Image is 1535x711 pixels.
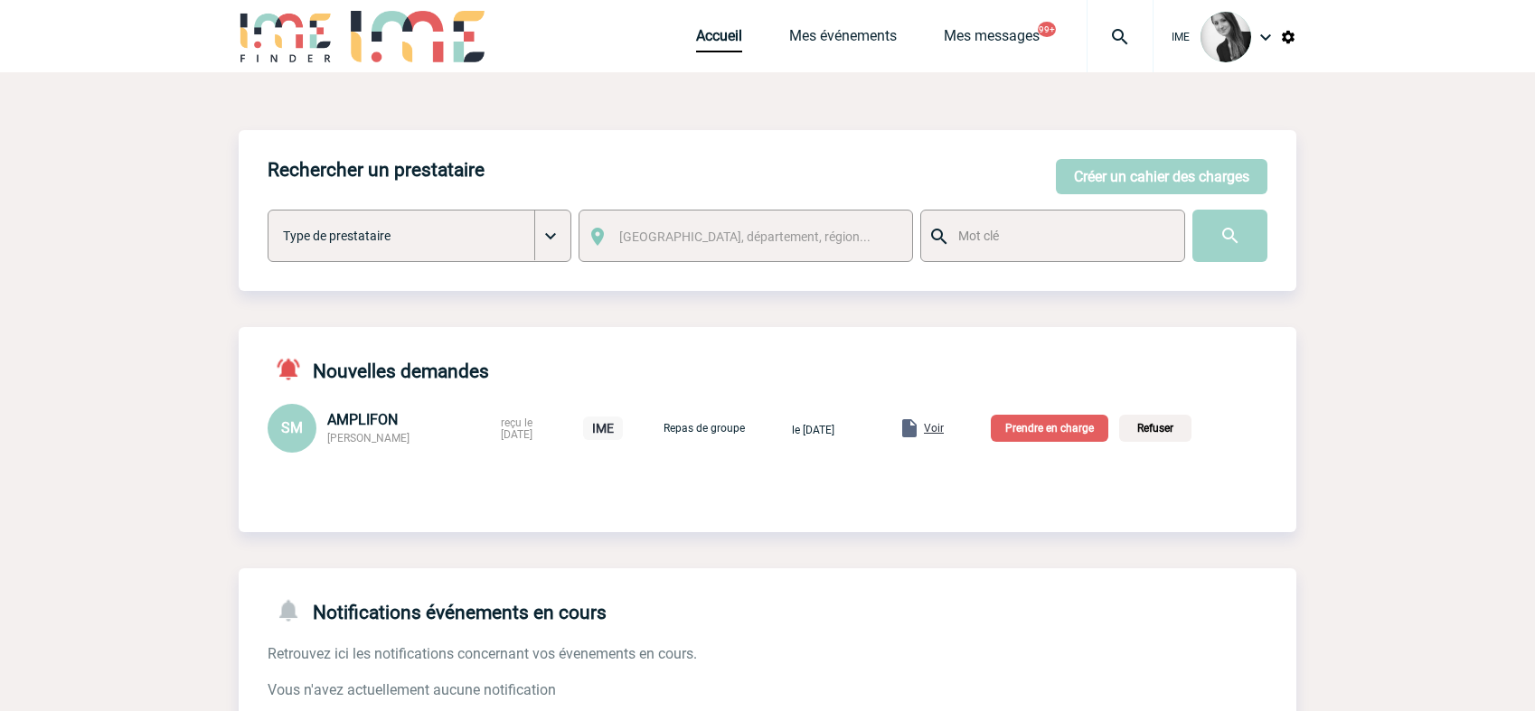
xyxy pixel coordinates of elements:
h4: Nouvelles demandes [268,356,489,382]
a: Accueil [696,27,742,52]
img: notifications-24-px-g.png [275,597,313,623]
p: Prendre en charge [991,415,1108,442]
a: Mes événements [789,27,897,52]
span: reçu le [DATE] [501,416,532,441]
span: Voir [924,422,944,435]
span: [PERSON_NAME] [327,432,410,444]
span: SM [281,419,303,436]
input: Mot clé [954,224,1168,248]
img: IME-Finder [239,11,333,62]
a: Mes messages [944,27,1040,52]
p: IME [583,416,623,440]
input: Submit [1192,210,1267,262]
span: [GEOGRAPHIC_DATA], département, région... [619,229,871,244]
span: IME [1172,31,1190,43]
img: folder.png [899,417,920,439]
button: 99+ [1038,22,1056,37]
span: Vous n'avez actuellement aucune notification [268,681,556,698]
p: Refuser [1119,415,1191,442]
h4: Notifications événements en cours [268,597,607,623]
span: le [DATE] [792,424,834,436]
span: Retrouvez ici les notifications concernant vos évenements en cours. [268,645,697,662]
a: Voir [855,418,947,435]
p: Repas de groupe [659,422,749,435]
span: AMPLIFON [327,411,398,428]
img: 101050-0.jpg [1201,12,1251,62]
img: notifications-active-24-px-r.png [275,356,313,382]
h4: Rechercher un prestataire [268,159,485,181]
